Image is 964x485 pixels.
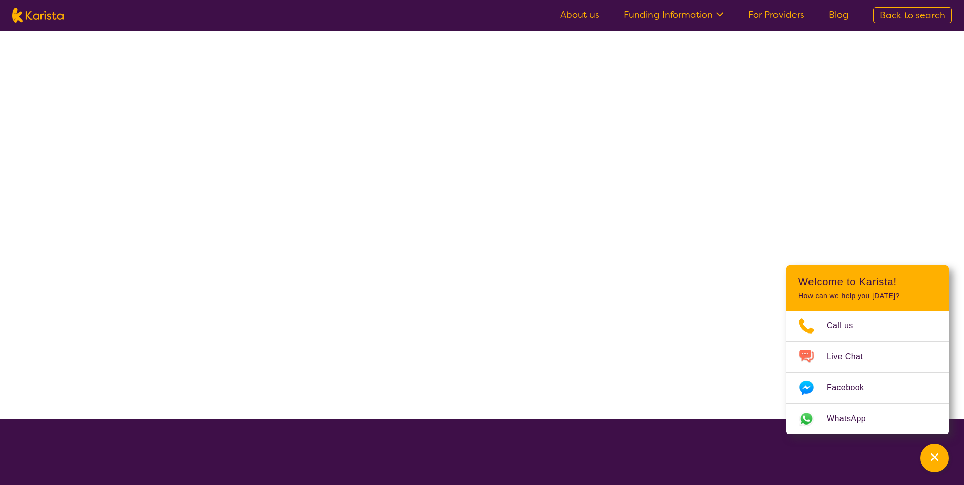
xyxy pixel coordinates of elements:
[873,7,952,23] a: Back to search
[798,276,937,288] h2: Welcome to Karista!
[880,9,945,21] span: Back to search
[12,8,64,23] img: Karista logo
[560,9,599,21] a: About us
[786,404,949,434] a: Web link opens in a new tab.
[624,9,724,21] a: Funding Information
[786,265,949,434] div: Channel Menu
[786,311,949,434] ul: Choose channel
[748,9,804,21] a: For Providers
[827,318,865,334] span: Call us
[829,9,849,21] a: Blog
[920,444,949,472] button: Channel Menu
[798,292,937,300] p: How can we help you [DATE]?
[827,349,875,365] span: Live Chat
[827,380,876,396] span: Facebook
[827,411,878,427] span: WhatsApp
